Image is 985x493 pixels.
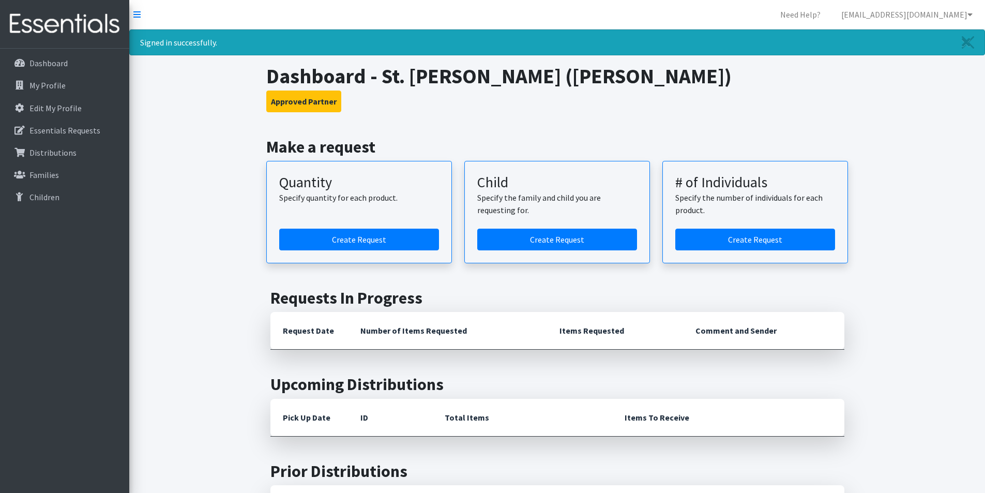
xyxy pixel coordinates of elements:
p: Edit My Profile [29,103,82,113]
p: Specify the family and child you are requesting for. [477,191,637,216]
a: Create a request by number of individuals [675,229,835,250]
p: Distributions [29,147,77,158]
a: Edit My Profile [4,98,125,118]
a: Close [951,30,984,55]
a: Families [4,165,125,185]
a: Children [4,187,125,207]
h3: # of Individuals [675,174,835,191]
a: Create a request by quantity [279,229,439,250]
button: Approved Partner [266,91,341,112]
p: Specify the number of individuals for each product. [675,191,835,216]
a: [EMAIL_ADDRESS][DOMAIN_NAME] [833,4,981,25]
a: Need Help? [772,4,829,25]
th: Items To Receive [612,399,844,437]
h2: Requests In Progress [270,288,844,308]
h2: Upcoming Distributions [270,375,844,394]
a: Essentials Requests [4,120,125,141]
h2: Prior Distributions [270,461,844,481]
h2: Make a request [266,137,848,157]
p: Dashboard [29,58,68,68]
th: Request Date [270,312,348,350]
h1: Dashboard - St. [PERSON_NAME] ([PERSON_NAME]) [266,64,848,88]
p: Specify quantity for each product. [279,191,439,204]
p: Children [29,192,59,202]
p: Families [29,170,59,180]
th: Number of Items Requested [348,312,548,350]
h3: Quantity [279,174,439,191]
th: Items Requested [547,312,683,350]
th: Total Items [432,399,612,437]
h3: Child [477,174,637,191]
p: Essentials Requests [29,125,100,136]
div: Signed in successfully. [129,29,985,55]
th: Comment and Sender [683,312,844,350]
th: Pick Up Date [270,399,348,437]
a: Distributions [4,142,125,163]
a: Create a request for a child or family [477,229,637,250]
th: ID [348,399,432,437]
img: HumanEssentials [4,7,125,41]
a: Dashboard [4,53,125,73]
p: My Profile [29,80,66,91]
a: My Profile [4,75,125,96]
